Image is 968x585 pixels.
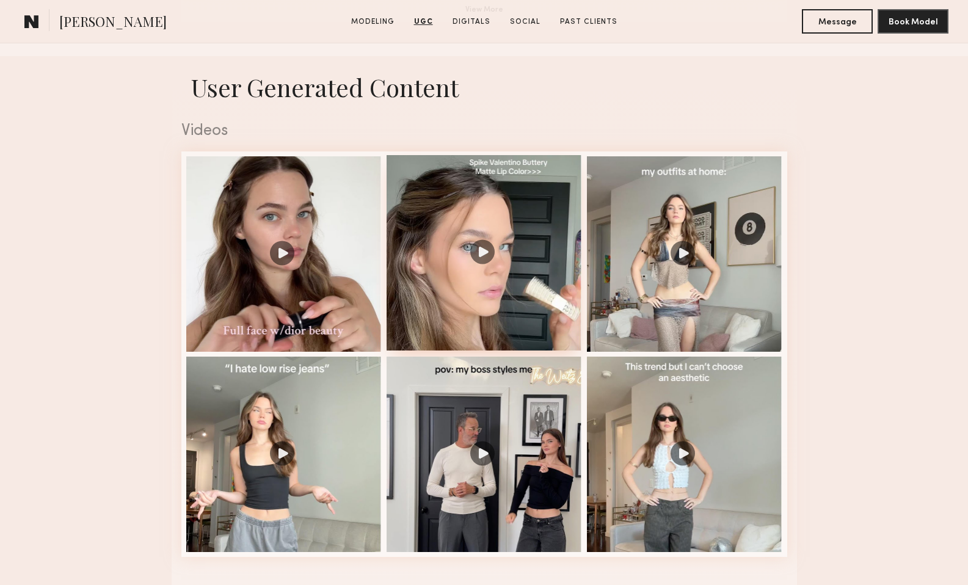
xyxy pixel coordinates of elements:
[802,9,873,34] button: Message
[878,9,948,34] button: Book Model
[346,16,399,27] a: Modeling
[448,16,495,27] a: Digitals
[555,16,622,27] a: Past Clients
[172,71,797,103] h1: User Generated Content
[409,16,438,27] a: UGC
[181,123,787,139] div: Videos
[505,16,545,27] a: Social
[59,12,167,34] span: [PERSON_NAME]
[878,16,948,26] a: Book Model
